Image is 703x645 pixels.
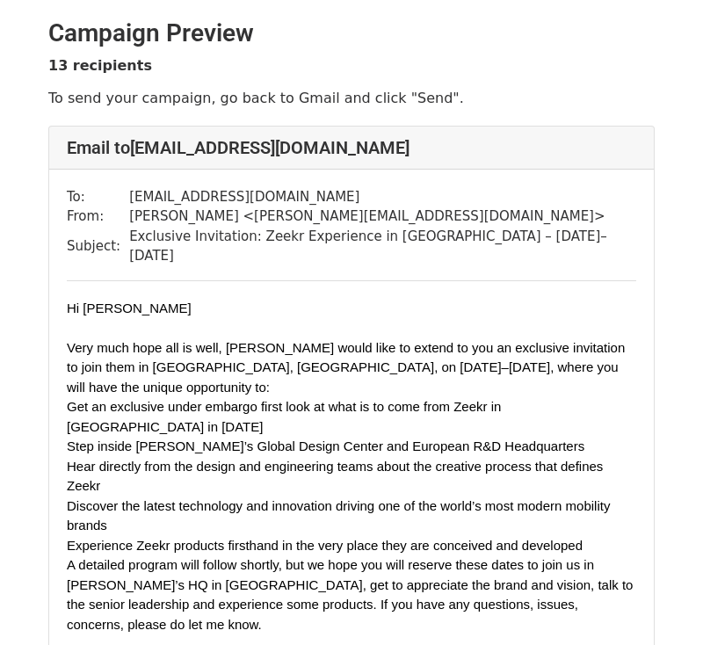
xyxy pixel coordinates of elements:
[48,18,655,48] h2: Campaign Preview
[67,227,129,266] td: Subject:
[67,187,129,207] td: To:
[67,137,636,158] h4: Email to [EMAIL_ADDRESS][DOMAIN_NAME]
[48,89,655,107] p: To send your campaign, go back to Gmail and click "Send".
[67,399,501,434] span: Get an exclusive under embargo first look at what is to come from Zeekr in [GEOGRAPHIC_DATA] in [...
[129,227,636,266] td: Exclusive Invitation: Zeekr Experience in [GEOGRAPHIC_DATA] – [DATE]–[DATE]
[67,557,633,632] font: A detailed program will follow shortly, but we hope you will reserve these dates to join us in [P...
[67,207,129,227] td: From:
[67,498,610,533] span: Discover the latest technology and innovation driving one of the world’s most modern mobility brands
[129,187,636,207] td: [EMAIL_ADDRESS][DOMAIN_NAME]
[67,459,603,494] span: Hear directly from the design and engineering teams about the creative process that defines Zeekr
[67,438,584,453] span: Step inside [PERSON_NAME]’s Global Design Center and European R&D Headquarters
[67,340,625,395] font: Very much hope all is well, [PERSON_NAME] would like to extend to you an exclusive invitation to ...
[67,538,583,553] span: Experience Zeekr products firsthand in the very place they are conceived and developed
[67,301,192,315] font: Hi [PERSON_NAME]
[129,207,636,227] td: [PERSON_NAME] < [PERSON_NAME][EMAIL_ADDRESS][DOMAIN_NAME] >
[48,57,152,74] strong: 13 recipients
